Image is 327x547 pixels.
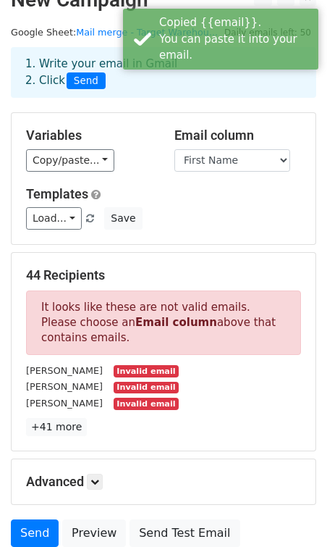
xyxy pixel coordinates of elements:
a: Preview [62,519,126,547]
a: Mail merge - Target Warehou... [76,27,218,38]
a: Load... [26,207,82,230]
a: Copy/paste... [26,149,114,172]
small: Invalid email [114,398,179,410]
strong: Email column [135,316,217,329]
a: +41 more [26,418,87,436]
small: Invalid email [114,365,179,377]
div: Copied {{email}}. You can paste it into your email. [159,14,313,64]
h5: Advanced [26,474,301,490]
a: Send Test Email [129,519,239,547]
div: 1. Write your email in Gmail 2. Click [14,56,313,89]
a: Templates [26,186,88,201]
h5: 44 Recipients [26,267,301,283]
small: [PERSON_NAME] [26,381,103,392]
small: Google Sheet: [11,27,218,38]
h5: Variables [26,128,153,143]
small: [PERSON_NAME] [26,398,103,409]
small: [PERSON_NAME] [26,365,103,376]
iframe: Chat Widget [255,477,327,547]
a: Send [11,519,59,547]
h5: Email column [174,128,301,143]
span: Send [67,72,106,90]
p: It looks like these are not valid emails. Please choose an above that contains emails. [26,291,301,355]
button: Save [104,207,142,230]
small: Invalid email [114,382,179,394]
